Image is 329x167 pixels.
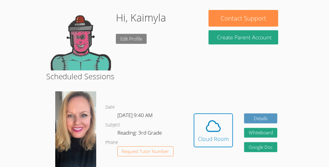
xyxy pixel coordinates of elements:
[105,139,118,146] dt: Phone
[209,30,278,44] button: Create Parent Account
[244,113,277,123] a: Details
[117,112,153,119] span: [DATE] 9:40 AM
[244,128,277,138] button: Whiteboard
[46,70,283,82] h2: Scheduled Sessions
[105,121,120,129] dt: Subject
[116,34,147,44] a: Edit Profile
[116,10,166,25] h1: Hi, Kaimyla
[117,146,174,156] button: Request Tutor Number
[117,129,163,139] dd: Reading: 3rd Grade
[244,142,277,152] a: Google Doc
[51,10,111,70] img: default.png
[198,135,229,143] div: Cloud Room
[122,149,169,154] span: Request Tutor Number
[194,113,233,147] button: Cloud Room
[105,103,115,111] dt: Date
[209,10,278,27] button: Contact Support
